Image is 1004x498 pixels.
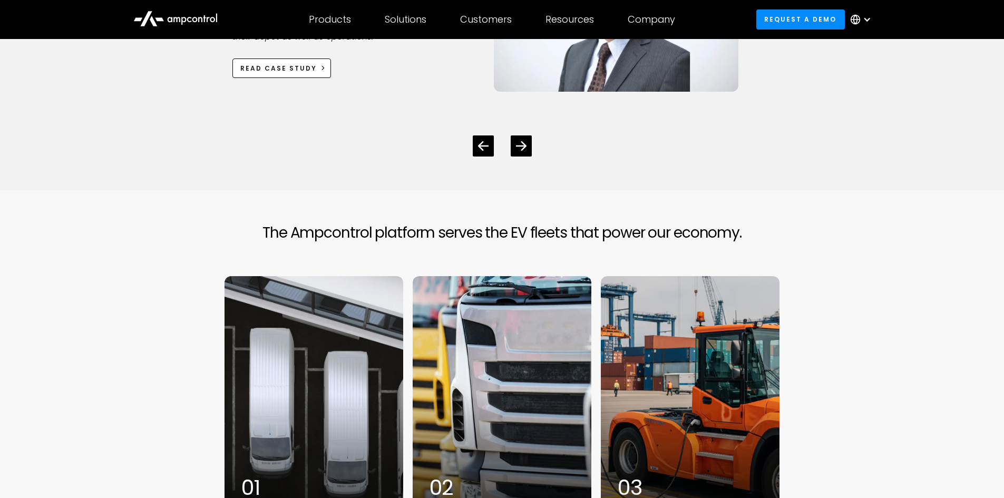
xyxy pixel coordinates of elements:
div: Resources [545,14,594,25]
div: Company [628,14,675,25]
a: Request a demo [756,9,845,29]
div: Read case study [240,64,317,73]
div: Customers [460,14,512,25]
div: Products [309,14,351,25]
h2: The Ampcontrol platform serves the EV fleets that power our economy. [262,224,742,242]
div: Solutions [385,14,426,25]
a: Read case study [232,58,332,78]
div: Previous slide [473,135,494,157]
div: Next slide [511,135,532,157]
